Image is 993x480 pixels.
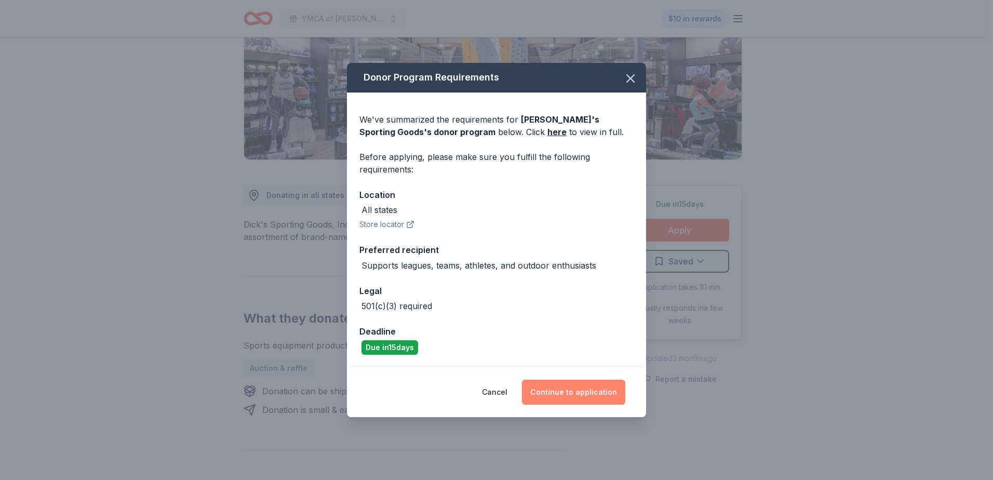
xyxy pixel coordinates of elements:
div: All states [361,204,397,216]
div: Before applying, please make sure you fulfill the following requirements: [359,151,634,176]
div: 501(c)(3) required [361,300,432,312]
div: Legal [359,284,634,298]
div: Location [359,188,634,202]
a: here [547,126,567,138]
div: Supports leagues, teams, athletes, and outdoor enthusiasts [361,259,596,272]
button: Cancel [482,380,507,405]
div: Donor Program Requirements [347,63,646,92]
div: Preferred recipient [359,243,634,257]
div: Due in 15 days [361,340,418,355]
button: Store locator [359,218,414,231]
button: Continue to application [522,380,625,405]
div: We've summarized the requirements for below. Click to view in full. [359,113,634,138]
div: Deadline [359,325,634,338]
